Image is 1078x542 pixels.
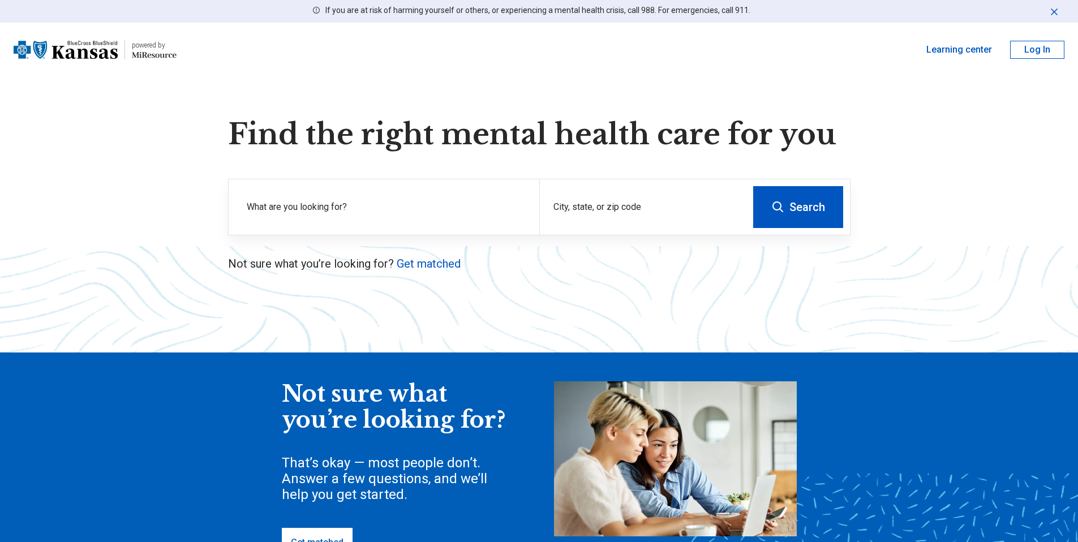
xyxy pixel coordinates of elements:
[247,200,526,214] label: What are you looking for?
[228,118,851,152] h1: Find the right mental health care for you
[926,43,992,57] a: Learning center
[753,186,843,228] button: Search
[14,36,177,63] a: Blue Cross Blue Shield Kansaspowered by
[325,5,750,16] p: If you are at risk of harming yourself or others, or experiencing a mental health crisis, call 98...
[1010,41,1064,59] button: Log In
[282,381,508,433] div: Not sure what you’re looking for?
[14,36,118,63] img: Blue Cross Blue Shield Kansas
[132,40,177,50] div: powered by
[397,257,461,270] a: Get matched
[1049,5,1060,18] button: Dismiss
[228,256,851,272] p: Not sure what you’re looking for?
[282,455,508,502] div: That’s okay — most people don’t. Answer a few questions, and we’ll help you get started.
